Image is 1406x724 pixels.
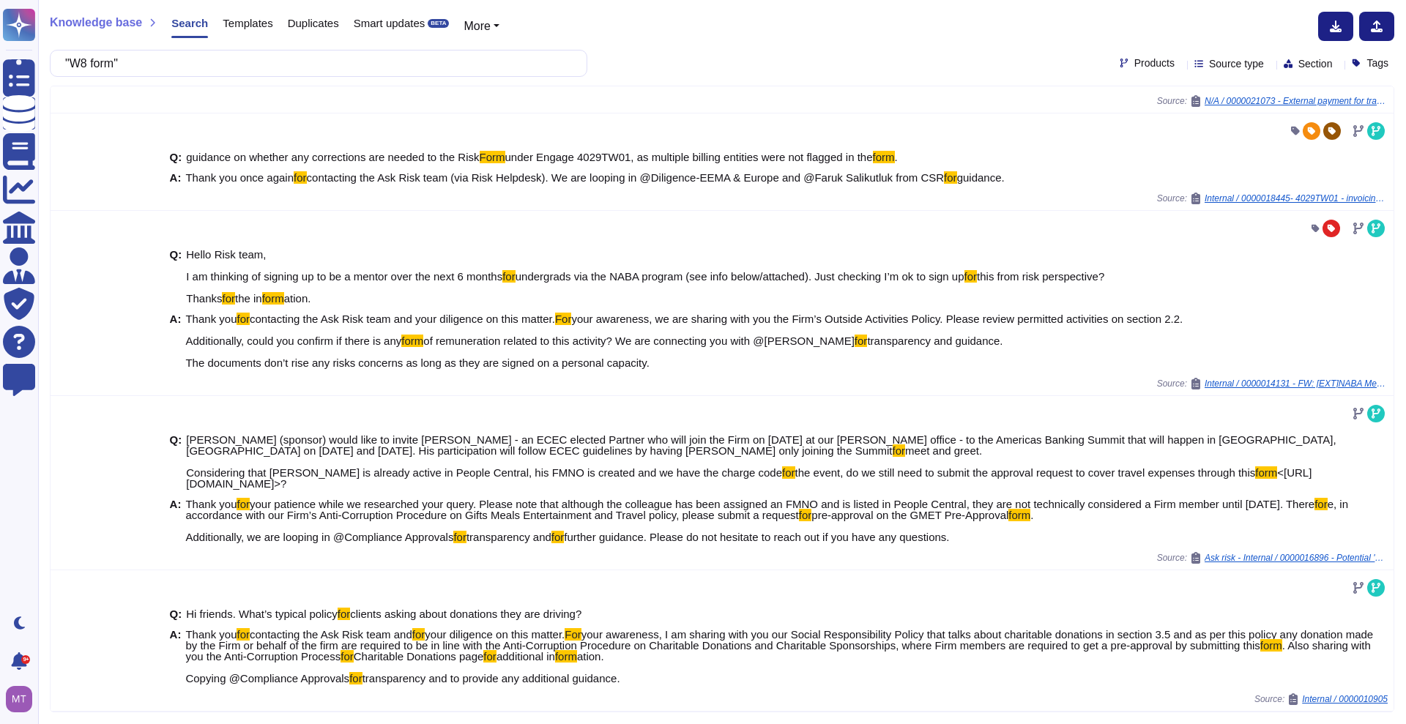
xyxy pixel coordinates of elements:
b: A: [170,499,182,542]
mark: for [964,270,978,283]
mark: form [873,151,895,163]
span: transparency and to provide any additional guidance. [362,672,620,684]
b: Q: [170,152,182,163]
div: 9+ [21,655,30,664]
span: ation. [284,292,311,305]
b: Q: [170,249,182,304]
mark: For [565,628,581,641]
span: your awareness, we are sharing with you the Firm’s Outside Activities Policy. Please review permi... [185,313,1183,347]
b: Q: [170,434,182,489]
span: More [464,20,490,32]
mark: for [237,498,250,510]
span: the event, do we still need to submit the approval request to cover travel expenses through this [795,466,1256,479]
span: [PERSON_NAME] (sponsor) would like to invite [PERSON_NAME] - an ECEC elected Partner who will joi... [186,433,1336,457]
div: BETA [428,19,449,28]
b: Q: [170,608,182,619]
mark: form [262,292,284,305]
span: Hello Risk team, I am thinking of signing up to be a mentor over the next 6 months [186,248,502,283]
mark: for [412,628,425,641]
span: Tags [1366,58,1388,68]
span: contacting the Ask Risk team and [250,628,412,641]
span: Templates [223,18,272,29]
mark: for [237,628,250,641]
span: Charitable Donations page [354,650,484,663]
button: user [3,683,42,715]
span: guidance on whether any corrections are needed to the Risk [186,151,479,163]
span: contacting the Ask Risk team and your diligence on this matter. [250,313,555,325]
span: Internal / 0000018445- 4029TW01 - invoicing PMC breakdown [1205,194,1388,203]
mark: for [341,650,354,663]
span: Source: [1157,95,1388,107]
mark: for [944,171,957,184]
span: the in [235,292,262,305]
span: Products [1134,58,1175,68]
mark: form [1008,509,1030,521]
span: Source: [1157,378,1388,389]
mark: for [799,509,812,521]
mark: for [893,444,906,457]
span: Internal / 0000010905 [1302,695,1388,704]
input: Search a question or template... [58,51,572,76]
span: further guidance. Please do not hesitate to reach out if you have any questions. [564,531,949,543]
span: . [895,151,898,163]
span: contacting the Ask Risk team (via Risk Helpdesk). We are looping in @Diligence-EEMA & Europe and ... [307,171,945,184]
img: user [6,686,32,712]
span: undergrads via the NABA program (see info below/attached). Just checking I’m ok to sign up [516,270,964,283]
mark: for [338,608,351,620]
span: guidance. [957,171,1005,184]
span: your diligence on this matter. [425,628,565,641]
span: Thank you [185,628,237,641]
span: Duplicates [288,18,339,29]
mark: form [555,650,577,663]
span: of remuneration related to this activity? We are connecting you with @[PERSON_NAME] [423,335,855,347]
span: your patience while we researched your query. Please note that although the colleague has been as... [250,498,1314,510]
span: Source: [1254,693,1388,705]
mark: for [483,650,496,663]
mark: for [551,531,565,543]
b: A: [170,313,182,368]
mark: form [1255,466,1277,479]
mark: Form [480,151,505,163]
mark: for [782,466,795,479]
span: e, in accordance with our Firm’s Anti-Corruption Procedure on Gifts Meals Entertainment and Trave... [185,498,1348,521]
span: transparency and [466,531,551,543]
mark: for [1314,498,1328,510]
mark: for [349,672,362,684]
span: Hi friends. What’s typical policy [186,608,337,620]
span: Smart updates [354,18,425,29]
span: Ask risk - Internal / 0000016896 - Potential 'meet and [PERSON_NAME]' trip for ECEC elected Partner [1205,553,1388,562]
span: pre-approval on the GMET Pre-Approval [811,509,1008,521]
mark: for [453,531,466,543]
mark: For [555,313,572,325]
mark: form [401,335,423,347]
mark: for [502,270,516,283]
span: Thank you [185,498,237,510]
mark: form [1260,639,1282,652]
span: Thank you [185,313,237,325]
mark: for [237,313,250,325]
span: . Also sharing with you the Anti-Corruption Process [185,639,1370,663]
span: Search [171,18,208,29]
span: clients asking about donations they are driving? [350,608,581,620]
b: A: [170,629,182,684]
mark: for [222,292,235,305]
span: Internal / 0000014131 - FW: [EXT]NABA Mentorship Program Interest [1205,379,1388,388]
span: Section [1298,59,1333,69]
span: Source: [1157,552,1388,564]
span: under Engage 4029TW01, as multiple billing entities were not flagged in the [505,151,873,163]
span: your awareness, I am sharing with you our Social Responsibility Policy that talks about charitabl... [185,628,1373,652]
span: Source: [1157,193,1388,204]
span: N/A / 0000021073 - External payment for travel [1205,97,1388,105]
span: Thank you once again [185,171,294,184]
span: Knowledge base [50,17,142,29]
mark: for [855,335,868,347]
span: additional in [496,650,555,663]
b: A: [170,172,182,183]
span: Source type [1209,59,1264,69]
mark: for [294,171,307,184]
button: More [464,18,499,35]
span: <[URL][DOMAIN_NAME]>? [186,466,1312,490]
